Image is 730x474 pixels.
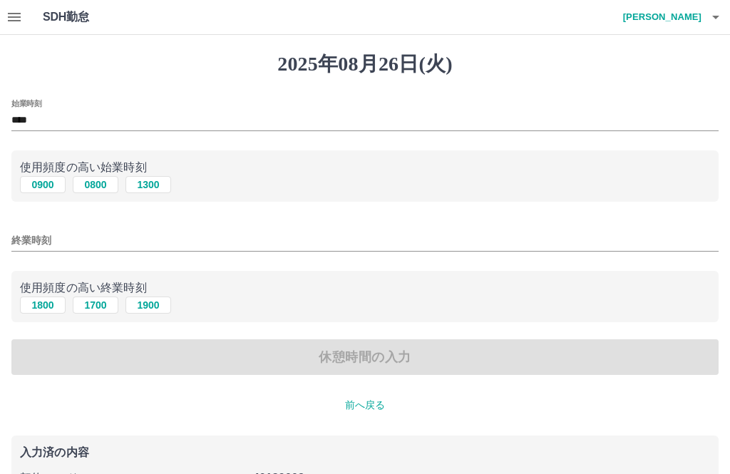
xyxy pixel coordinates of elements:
[73,176,118,193] button: 0800
[11,98,41,108] label: 始業時刻
[11,52,719,76] h1: 2025年08月26日(火)
[125,297,171,314] button: 1900
[11,398,719,413] p: 前へ戻る
[125,176,171,193] button: 1300
[20,159,710,176] p: 使用頻度の高い始業時刻
[20,447,710,458] p: 入力済の内容
[73,297,118,314] button: 1700
[20,176,66,193] button: 0900
[20,297,66,314] button: 1800
[20,279,710,297] p: 使用頻度の高い終業時刻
